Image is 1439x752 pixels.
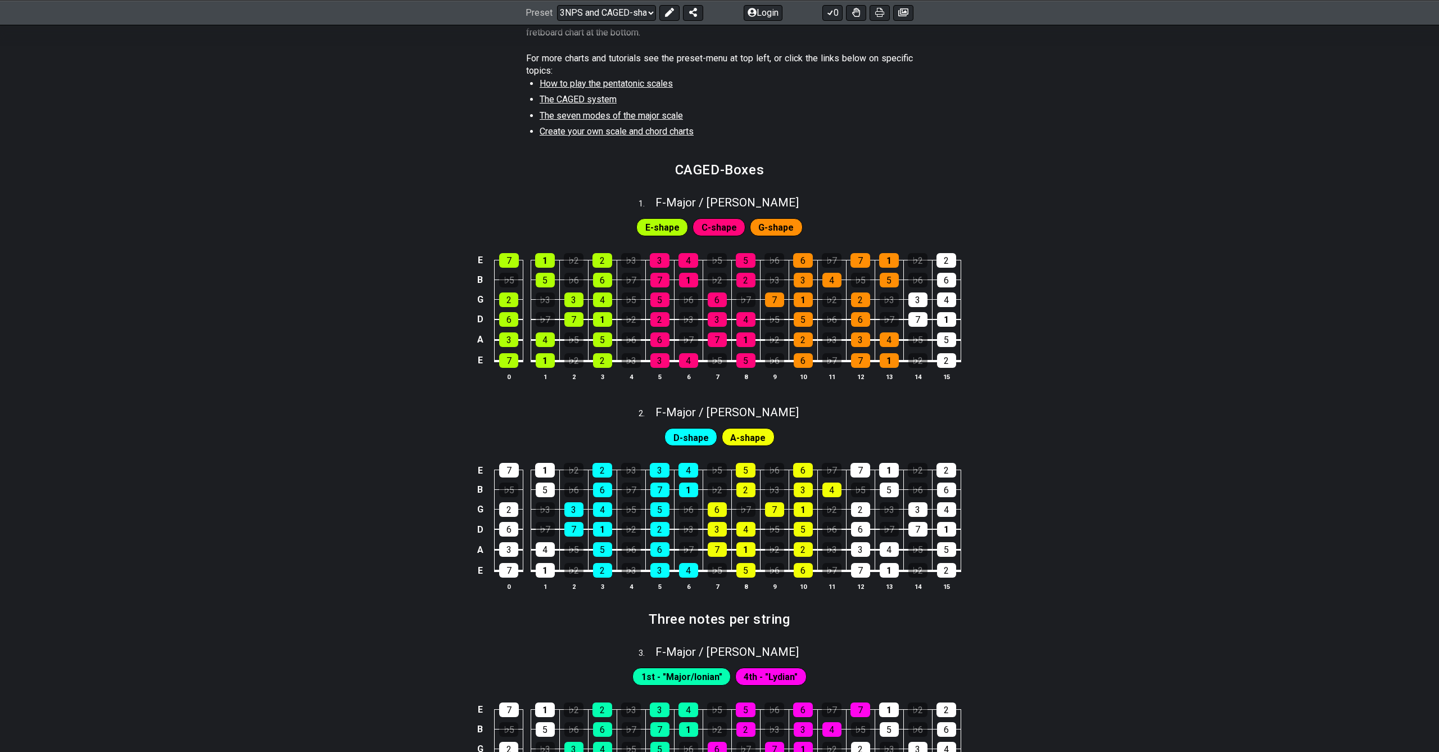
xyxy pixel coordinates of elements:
th: 8 [731,580,760,592]
div: 2 [937,563,956,578]
th: 5 [645,580,674,592]
select: Preset [557,4,656,20]
th: 7 [703,371,731,382]
div: ♭2 [908,563,927,578]
div: 1 [536,563,555,578]
div: 2 [593,563,612,578]
th: 2 [559,371,588,382]
div: ♭2 [564,563,583,578]
div: 2 [936,703,956,717]
div: 5 [593,332,612,347]
div: 3 [650,353,669,368]
div: 7 [765,502,784,517]
div: ♭2 [622,522,641,537]
th: 6 [674,371,703,382]
div: ♭5 [622,292,641,307]
div: ♭6 [764,703,784,717]
div: 4 [822,722,841,737]
div: ♭3 [880,292,899,307]
div: 6 [793,253,813,268]
div: ♭3 [880,502,899,517]
th: 13 [875,371,903,382]
div: 3 [499,332,518,347]
div: 5 [536,722,555,737]
div: 4 [822,273,841,287]
div: 3 [908,292,927,307]
div: 4 [678,703,698,717]
div: 4 [593,292,612,307]
div: ♭6 [764,463,784,478]
div: ♭3 [822,542,841,557]
div: 5 [880,483,899,497]
div: 5 [593,542,612,557]
div: 6 [851,522,870,537]
div: 7 [851,563,870,578]
th: 3 [588,371,617,382]
div: 7 [850,463,870,478]
div: ♭5 [622,502,641,517]
div: 6 [937,722,956,737]
div: 5 [650,292,669,307]
th: 11 [817,580,846,592]
div: 3 [708,312,727,327]
th: 2 [559,580,588,592]
div: 2 [499,502,518,517]
div: ♭2 [765,332,784,347]
div: 3 [851,332,870,347]
div: ♭5 [499,722,518,737]
div: 1 [879,463,899,478]
div: 7 [499,703,519,717]
td: E [473,560,487,581]
div: 6 [937,273,956,287]
th: 4 [617,580,645,592]
div: ♭6 [822,522,841,537]
div: 6 [499,312,518,327]
div: ♭3 [536,292,555,307]
div: 2 [851,292,870,307]
div: ♭6 [908,483,927,497]
div: 5 [794,312,813,327]
button: Edit Preset [659,4,680,20]
div: 2 [794,332,813,347]
div: 4 [937,502,956,517]
div: ♭2 [564,463,583,478]
div: ♭5 [851,483,870,497]
td: D [473,519,487,539]
button: Login [744,4,782,20]
div: 6 [794,563,813,578]
span: F - Major / [PERSON_NAME] [655,406,799,419]
div: ♭6 [564,722,583,737]
div: 7 [708,332,727,347]
div: 1 [937,312,956,327]
h2: Three notes per string [649,613,790,625]
div: 2 [593,353,612,368]
div: ♭3 [621,703,641,717]
div: 3 [564,292,583,307]
div: ♭7 [536,312,555,327]
span: Create your own scale and chord charts [540,126,694,137]
div: ♭7 [536,522,555,537]
div: 5 [937,542,956,557]
td: A [473,539,487,560]
div: 7 [499,563,518,578]
th: 7 [703,580,731,592]
div: 2 [650,522,669,537]
div: 6 [793,703,813,717]
span: First enable full edit mode to edit [641,669,722,685]
div: 3 [564,502,583,517]
div: ♭2 [708,273,727,287]
span: How to play the pentatonic scales [540,78,673,89]
div: 3 [708,522,727,537]
div: ♭7 [822,703,841,717]
div: ♭2 [622,312,641,327]
div: ♭7 [679,332,698,347]
div: ♭2 [822,292,841,307]
div: ♭2 [908,463,927,478]
div: 1 [535,463,555,478]
div: 5 [794,522,813,537]
div: 4 [678,463,698,478]
div: ♭5 [499,483,518,497]
div: ♭5 [564,332,583,347]
td: D [473,309,487,330]
span: F - Major / [PERSON_NAME] [655,196,799,209]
